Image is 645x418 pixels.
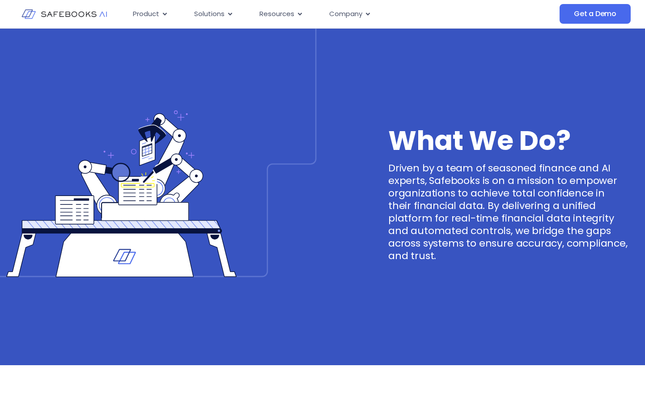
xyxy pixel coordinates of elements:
div: Menu Toggle [126,5,491,23]
h3: What We Do? [388,132,628,149]
span: Get a Demo [574,9,616,18]
span: Solutions [194,9,225,19]
h3: What We Do? [68,365,577,383]
span: Product [133,9,159,19]
a: Get a Demo [560,4,631,24]
span: Company [329,9,362,19]
p: Safebooks AI monitors all your financial data in real-time across every system, catching errors a... [68,383,577,405]
span: Resources [259,9,294,19]
p: Driven by a team of seasoned finance and AI experts, Safebooks is on a mission to empower organiz... [388,162,628,262]
nav: Menu [126,5,491,23]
